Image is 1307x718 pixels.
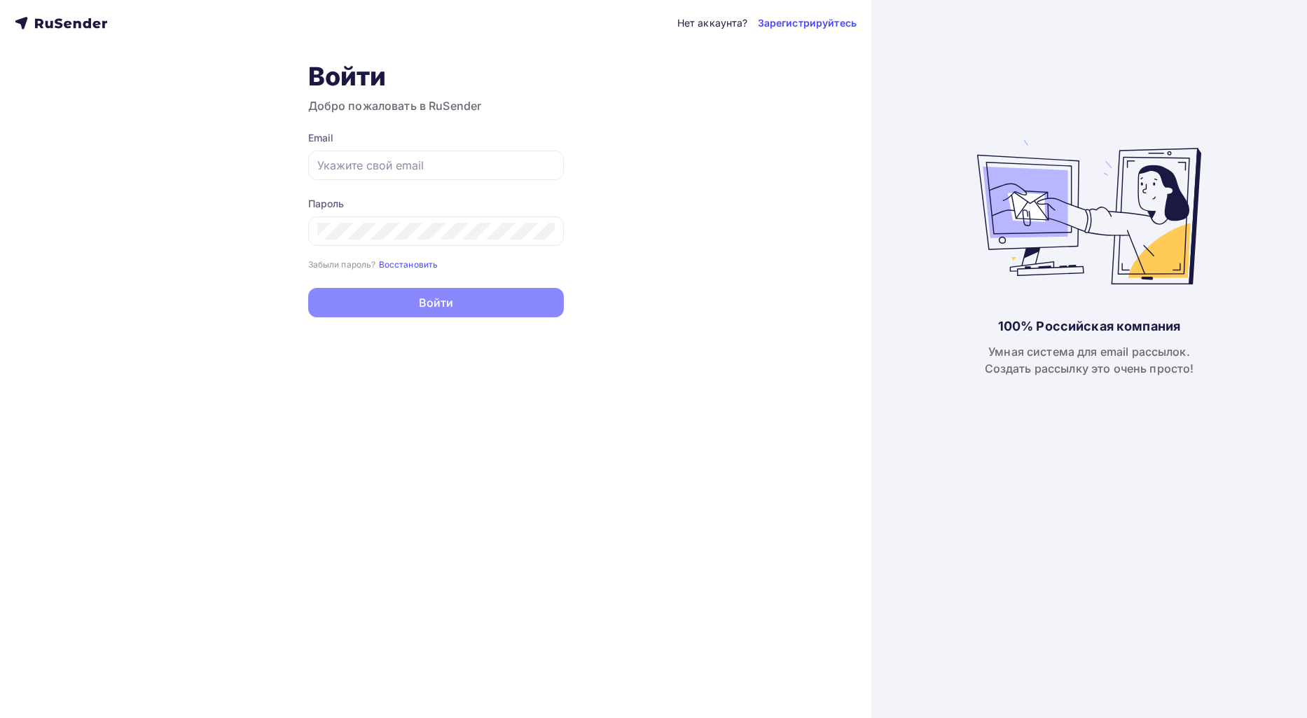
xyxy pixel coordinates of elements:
[308,259,376,270] small: Забыли пароль?
[379,259,438,270] small: Восстановить
[998,318,1180,335] div: 100% Российская компания
[379,258,438,270] a: Восстановить
[308,288,564,317] button: Войти
[758,16,857,30] a: Зарегистрируйтесь
[308,61,564,92] h1: Войти
[308,197,564,211] div: Пароль
[308,97,564,114] h3: Добро пожаловать в RuSender
[985,343,1194,377] div: Умная система для email рассылок. Создать рассылку это очень просто!
[317,157,555,174] input: Укажите свой email
[677,16,748,30] div: Нет аккаунта?
[308,131,564,145] div: Email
